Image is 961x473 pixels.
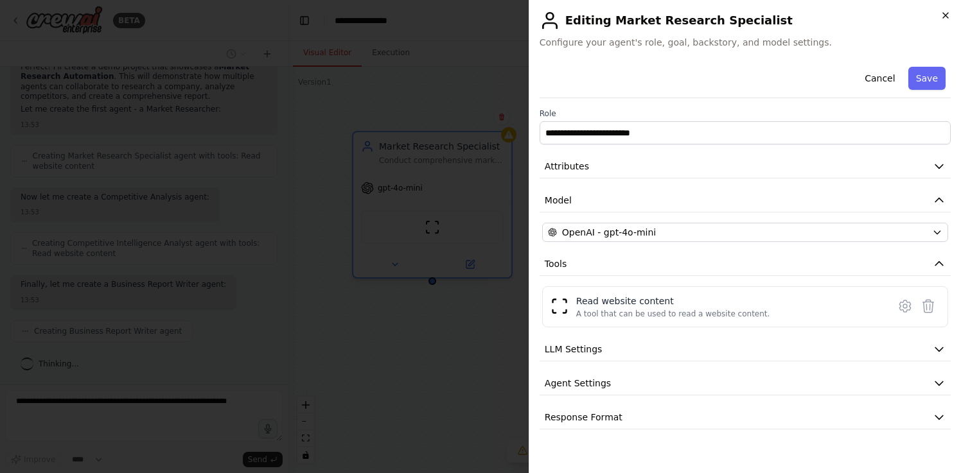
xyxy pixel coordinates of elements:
[576,309,770,319] div: A tool that can be used to read a website content.
[545,377,611,390] span: Agent Settings
[551,297,569,315] img: ScrapeWebsiteTool
[908,67,946,90] button: Save
[545,194,572,207] span: Model
[540,108,951,119] label: Role
[542,223,948,242] button: OpenAI - gpt-4o-mini
[540,10,951,31] h2: Editing Market Research Specialist
[545,257,567,270] span: Tools
[540,36,951,49] span: Configure your agent's role, goal, backstory, and model settings.
[894,295,917,318] button: Configure tool
[545,411,622,424] span: Response Format
[540,338,951,361] button: LLM Settings
[540,406,951,429] button: Response Format
[917,295,940,318] button: Delete tool
[540,372,951,395] button: Agent Settings
[540,155,951,178] button: Attributes
[857,67,903,90] button: Cancel
[540,189,951,212] button: Model
[562,226,656,239] span: OpenAI - gpt-4o-mini
[545,160,589,173] span: Attributes
[545,343,603,356] span: LLM Settings
[540,252,951,276] button: Tools
[576,295,770,307] div: Read website content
